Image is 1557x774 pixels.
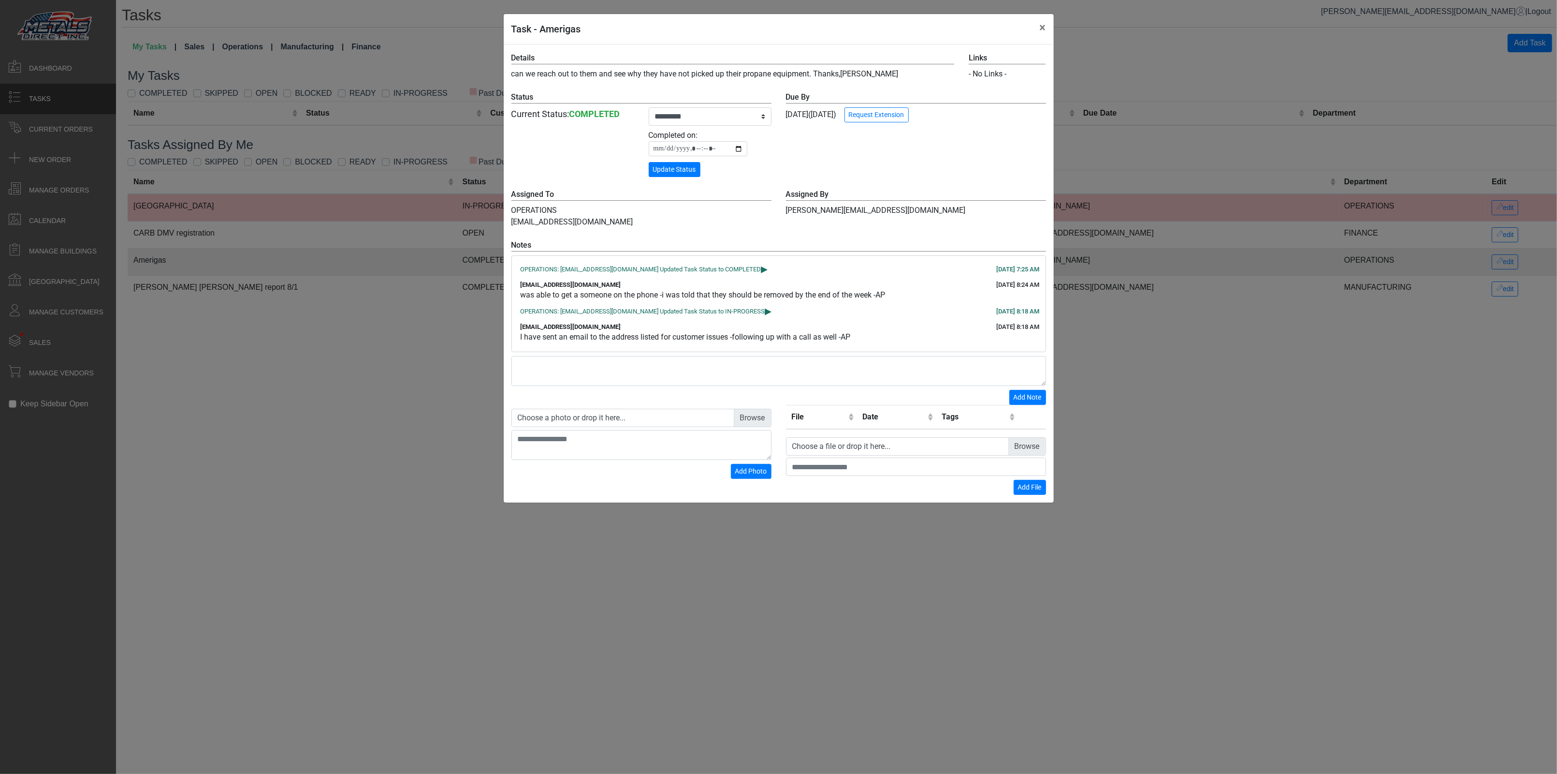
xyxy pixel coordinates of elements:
[731,464,771,479] button: Add Photo
[521,289,1037,301] div: was able to get a someone on the phone -i was told that they should be removed by the end of the ...
[942,411,1006,423] div: Tags
[765,308,772,314] span: ▸
[862,411,925,423] div: Date
[969,68,1046,80] div: - No Links -
[761,266,768,272] span: ▸
[511,52,955,64] label: Details
[511,189,771,201] label: Assigned To
[792,411,846,423] div: File
[844,107,909,122] button: Request Extension
[997,265,1040,274] div: [DATE] 7:25 AM
[511,91,771,104] label: Status
[735,467,767,475] span: Add Photo
[504,189,779,228] div: OPERATIONS [EMAIL_ADDRESS][DOMAIN_NAME]
[511,22,581,36] h5: Task - Amerigas
[653,165,696,173] span: Update Status
[511,107,634,120] div: Current Status:
[997,280,1040,290] div: [DATE] 8:24 AM
[997,322,1040,332] div: [DATE] 8:18 AM
[1009,390,1046,405] button: Add Note
[521,307,1037,316] div: OPERATIONS: [EMAIL_ADDRESS][DOMAIN_NAME] Updated Task Status to IN-PROGRESS
[997,307,1040,316] div: [DATE] 8:18 AM
[569,109,620,119] strong: COMPLETED
[786,189,1046,201] label: Assigned By
[1014,393,1042,401] span: Add Note
[521,281,621,288] span: [EMAIL_ADDRESS][DOMAIN_NAME]
[649,162,700,177] button: Update Status
[511,239,1046,252] label: Notes
[649,130,771,156] div: Completed on:
[969,52,1046,64] label: Links
[786,91,1046,104] label: Due By
[849,111,904,119] span: Request Extension
[1032,14,1054,41] button: Close
[521,331,1037,343] div: I have sent an email to the address listed for customer issues -following up with a call as well -AP
[521,323,621,330] span: [EMAIL_ADDRESS][DOMAIN_NAME]
[1014,480,1046,495] button: Add File
[786,91,1046,122] div: [DATE] ([DATE])
[1018,483,1042,491] span: Add File
[1018,405,1046,430] th: Remove
[504,52,962,80] div: can we reach out to them and see why they have not picked up their propane equipment. Thanks,[PER...
[521,265,1037,274] div: OPERATIONS: [EMAIL_ADDRESS][DOMAIN_NAME] Updated Task Status to COMPLETED
[779,189,1053,228] div: [PERSON_NAME][EMAIL_ADDRESS][DOMAIN_NAME]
